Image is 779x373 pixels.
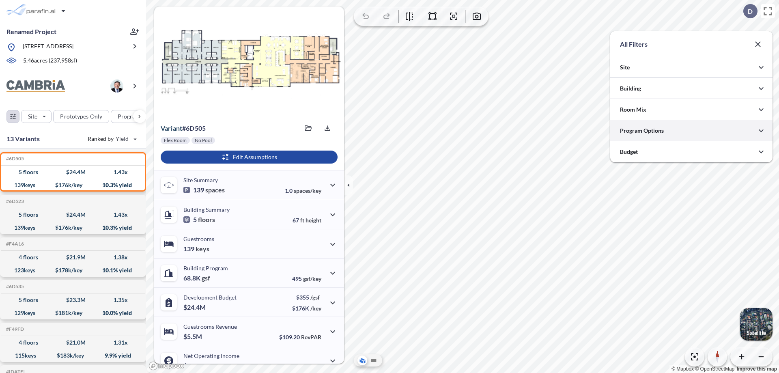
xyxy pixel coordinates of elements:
p: Budget [620,148,638,156]
p: $176K [292,305,321,312]
button: Switcher ImageSatellite [740,308,773,341]
p: Site [28,112,37,121]
button: Site [21,110,52,123]
p: # 6d505 [161,124,206,132]
p: D [748,8,753,15]
img: user logo [110,80,123,93]
button: Aerial View [357,356,367,365]
p: Renamed Project [6,27,56,36]
a: Mapbox [671,366,694,372]
p: Development Budget [183,294,237,301]
h5: Click to copy the code [4,198,24,204]
span: gsf [202,274,210,282]
p: 139 [183,245,209,253]
p: Site [620,63,630,71]
h5: Click to copy the code [4,284,24,289]
button: Program [111,110,155,123]
p: Flex Room [164,137,187,144]
span: /key [310,305,321,312]
p: $2.5M [183,362,203,370]
button: Site Plan [369,356,379,365]
span: keys [196,245,209,253]
p: $355 [292,294,321,301]
span: margin [303,363,321,370]
span: Variant [161,124,182,132]
h5: Click to copy the code [4,241,24,247]
p: 13 Variants [6,134,40,144]
p: 67 [293,217,321,224]
p: Program [118,112,140,121]
span: Yield [116,135,129,143]
h5: Click to copy the code [4,326,24,332]
p: Prototypes Only [60,112,102,121]
a: Mapbox homepage [148,361,184,371]
p: 45.0% [287,363,321,370]
p: All Filters [620,39,648,49]
p: Building Program [183,265,228,272]
p: Building [620,84,641,93]
span: /gsf [310,294,320,301]
span: gsf/key [303,275,321,282]
p: Room Mix [620,106,646,114]
span: floors [198,216,215,224]
p: $24.4M [183,303,207,311]
a: Improve this map [737,366,777,372]
p: 139 [183,186,225,194]
p: Edit Assumptions [233,153,277,161]
a: OpenStreetMap [695,366,734,372]
button: Ranked by Yield [81,132,142,145]
img: BrandImage [6,80,65,93]
p: 495 [292,275,321,282]
button: Edit Assumptions [161,151,338,164]
p: No Pool [195,137,212,144]
p: Satellite [747,330,766,336]
span: height [306,217,321,224]
img: Switcher Image [740,308,773,341]
span: spaces [205,186,225,194]
p: Site Summary [183,177,218,183]
h5: Click to copy the code [4,156,24,162]
p: $5.5M [183,332,203,341]
p: 5.46 acres ( 237,958 sf) [23,56,77,65]
p: Guestrooms [183,235,214,242]
button: Prototypes Only [53,110,109,123]
p: [STREET_ADDRESS] [23,42,73,52]
span: RevPAR [301,334,321,341]
p: Guestrooms Revenue [183,323,237,330]
p: 1.0 [285,187,321,194]
span: spaces/key [294,187,321,194]
p: 5 [183,216,215,224]
p: 68.8K [183,274,210,282]
p: $109.20 [279,334,321,341]
p: Building Summary [183,206,230,213]
span: ft [300,217,304,224]
p: Net Operating Income [183,352,239,359]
